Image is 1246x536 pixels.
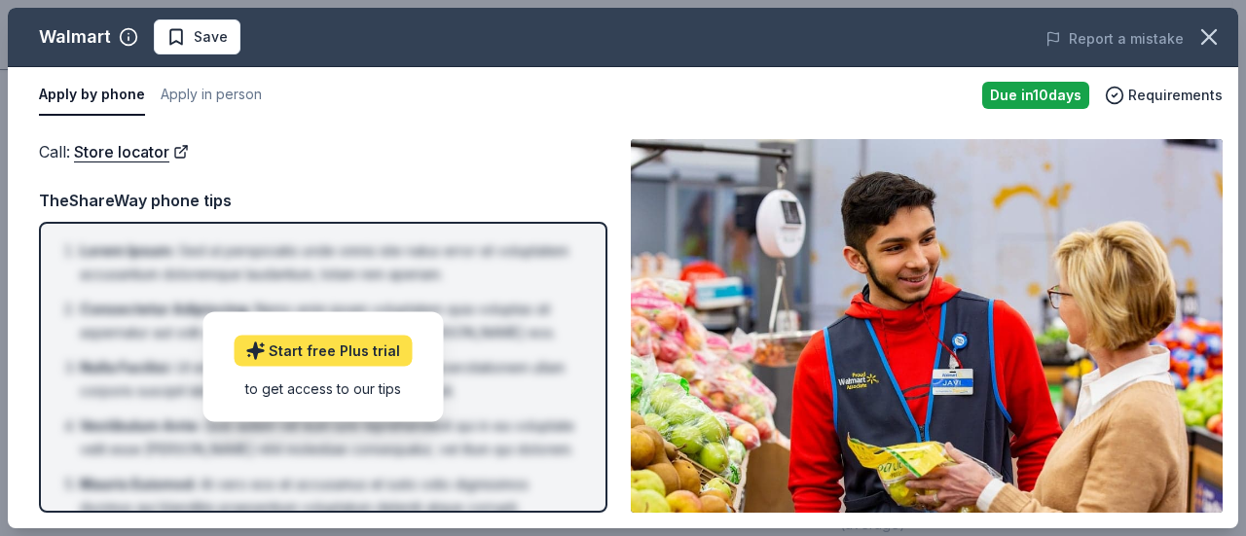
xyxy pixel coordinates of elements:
[234,336,412,367] a: Start free Plus trial
[74,139,189,164] a: Store locator
[154,19,240,54] button: Save
[982,82,1089,109] div: Due in 10 days
[39,21,111,53] div: Walmart
[631,139,1223,513] img: Image for Walmart
[80,301,251,317] span: Consectetur Adipiscing :
[194,25,228,49] span: Save
[39,139,607,164] div: Call :
[80,239,578,286] li: Sed ut perspiciatis unde omnis iste natus error sit voluptatem accusantium doloremque laudantium,...
[80,476,197,492] span: Mauris Euismod :
[80,298,578,344] li: Nemo enim ipsam voluptatem quia voluptas sit aspernatur aut odit aut fugit, sed quia consequuntur...
[80,242,175,259] span: Lorem Ipsum :
[80,356,578,403] li: Ut enim ad minima veniam, quis nostrum exercitationem ullam corporis suscipit laboriosam, nisi ut...
[1128,84,1223,107] span: Requirements
[39,188,607,213] div: TheShareWay phone tips
[1105,84,1223,107] button: Requirements
[80,359,172,375] span: Nulla Facilisi :
[39,75,145,116] button: Apply by phone
[161,75,262,116] button: Apply in person
[234,378,412,399] div: to get access to our tips
[80,473,578,519] li: At vero eos et accusamus et iusto odio dignissimos ducimus qui blanditiis praesentium voluptatum ...
[80,414,578,461] li: Quis autem vel eum iure reprehenderit qui in ea voluptate velit esse [PERSON_NAME] nihil molestia...
[1045,27,1184,51] button: Report a mistake
[80,417,201,434] span: Vestibulum Ante :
